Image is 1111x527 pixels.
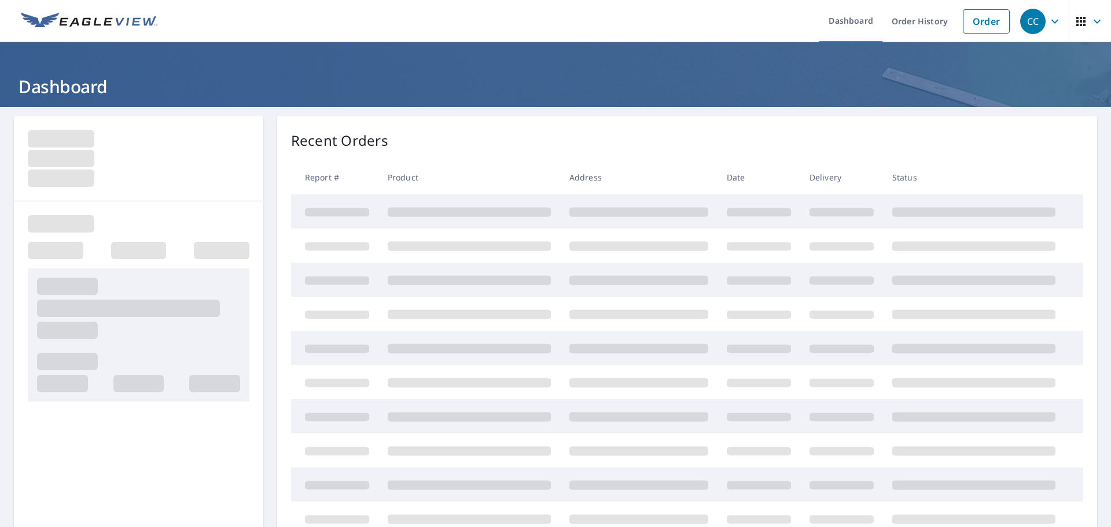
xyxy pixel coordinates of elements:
[963,9,1010,34] a: Order
[1020,9,1046,34] div: CC
[800,160,883,194] th: Delivery
[560,160,718,194] th: Address
[378,160,560,194] th: Product
[718,160,800,194] th: Date
[291,160,378,194] th: Report #
[14,75,1097,98] h1: Dashboard
[21,13,157,30] img: EV Logo
[883,160,1065,194] th: Status
[291,130,388,151] p: Recent Orders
